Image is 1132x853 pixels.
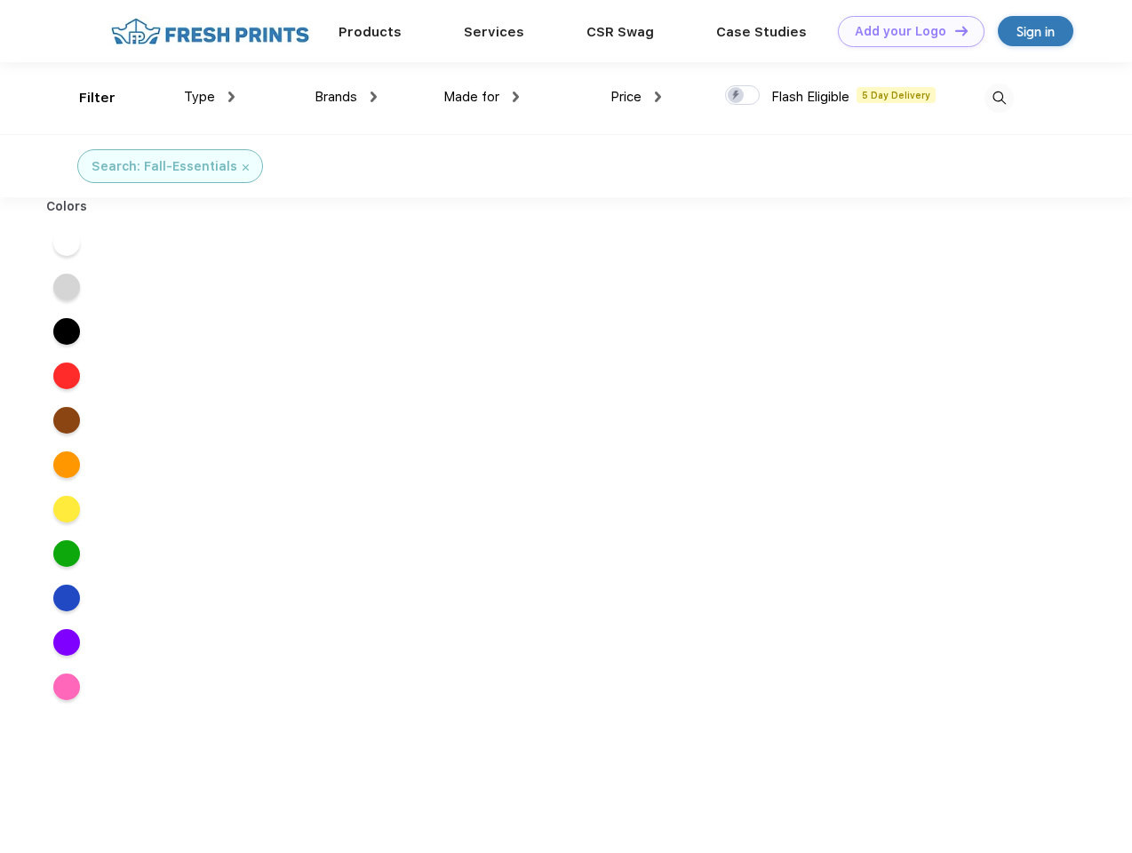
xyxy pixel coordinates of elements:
[339,24,402,40] a: Products
[857,87,936,103] span: 5 Day Delivery
[1016,21,1055,42] div: Sign in
[513,92,519,102] img: dropdown.png
[771,89,849,105] span: Flash Eligible
[371,92,377,102] img: dropdown.png
[955,26,968,36] img: DT
[33,197,101,216] div: Colors
[315,89,357,105] span: Brands
[92,157,237,176] div: Search: Fall-Essentials
[79,88,116,108] div: Filter
[243,164,249,171] img: filter_cancel.svg
[228,92,235,102] img: dropdown.png
[610,89,642,105] span: Price
[443,89,499,105] span: Made for
[985,84,1014,113] img: desktop_search.svg
[855,24,946,39] div: Add your Logo
[655,92,661,102] img: dropdown.png
[184,89,215,105] span: Type
[106,16,315,47] img: fo%20logo%202.webp
[998,16,1073,46] a: Sign in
